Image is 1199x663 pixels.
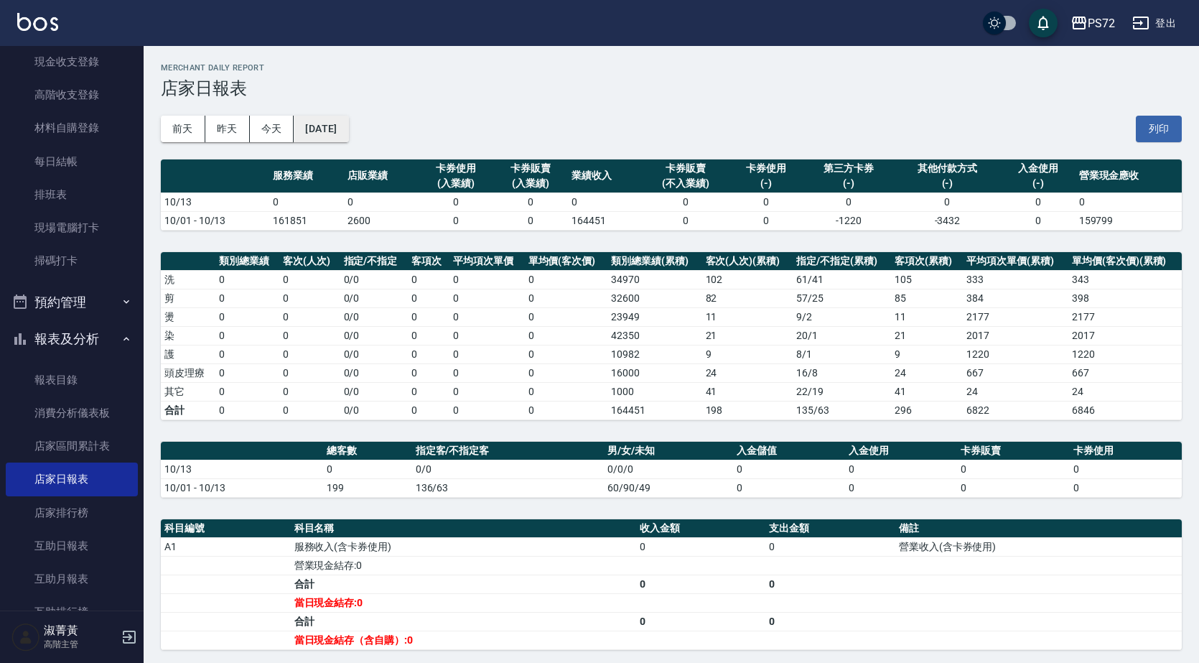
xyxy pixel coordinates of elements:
th: 卡券使用 [1070,442,1182,460]
th: 備註 [895,519,1182,538]
a: 店家區間累計表 [6,430,138,463]
td: 0 [323,460,411,478]
td: 0 [215,270,279,289]
a: 互助日報表 [6,529,138,562]
td: 0 [525,363,608,382]
td: 10982 [607,345,701,363]
th: 平均項次單價 [449,252,525,271]
td: 0 [729,193,803,211]
a: 每日結帳 [6,145,138,178]
button: 前天 [161,116,205,142]
td: 10/13 [161,193,269,211]
div: 卡券販賣 [646,161,725,176]
td: 0 [215,326,279,345]
div: (-) [897,176,997,191]
td: 9 [702,345,793,363]
td: 21 [891,326,963,345]
td: 2017 [1068,326,1182,345]
div: 入金使用 [1004,161,1072,176]
td: 0 [408,345,449,363]
td: 當日現金結存:0 [291,593,636,612]
td: 0 [408,363,449,382]
td: 384 [963,289,1068,307]
div: (-) [1004,176,1072,191]
td: 21 [702,326,793,345]
td: 0 [803,193,894,211]
th: 入金儲值 [733,442,845,460]
div: 卡券使用 [422,161,490,176]
td: 0 [525,401,608,419]
h5: 淑菁黃 [44,623,117,638]
td: 0 [215,363,279,382]
img: Logo [17,13,58,31]
h2: Merchant Daily Report [161,63,1182,73]
td: 0 [408,307,449,326]
th: 總客數 [323,442,411,460]
td: 0 [279,289,340,307]
th: 客次(人次)(累積) [702,252,793,271]
td: 0 [765,575,895,593]
a: 店家日報表 [6,463,138,496]
td: 0 [643,211,729,230]
td: 0 [449,307,525,326]
td: 2600 [344,211,419,230]
td: 0 / 0 [340,326,409,345]
td: 0 [525,307,608,326]
td: 0 / 0 [340,363,409,382]
td: 61 / 41 [793,270,891,289]
table: a dense table [161,252,1182,420]
td: 41 [702,382,793,401]
td: 剪 [161,289,215,307]
td: 2177 [1068,307,1182,326]
td: 24 [963,382,1068,401]
td: 667 [1068,363,1182,382]
td: 667 [963,363,1068,382]
td: 2177 [963,307,1068,326]
td: 0 [449,363,525,382]
p: 高階主管 [44,638,117,651]
img: Person [11,623,40,652]
td: 護 [161,345,215,363]
th: 指定/不指定(累積) [793,252,891,271]
td: 0 [1070,478,1182,497]
td: 服務收入(含卡券使用) [291,537,636,556]
td: 0 [408,289,449,307]
td: 0 [894,193,1000,211]
td: 159799 [1076,211,1182,230]
th: 科目名稱 [291,519,636,538]
button: PS72 [1065,9,1121,38]
td: 85 [891,289,963,307]
td: 0 [765,537,895,556]
td: 10/13 [161,460,323,478]
button: 列印 [1136,116,1182,142]
a: 排班表 [6,178,138,211]
td: 0/0/0 [604,460,733,478]
th: 客次(人次) [279,252,340,271]
td: 0 [408,270,449,289]
td: 0 [408,401,449,419]
td: 染 [161,326,215,345]
th: 單均價(客次價)(累積) [1068,252,1182,271]
td: 0/0 [412,460,604,478]
th: 類別總業績 [215,252,279,271]
th: 業績收入 [568,159,643,193]
td: 0 [525,270,608,289]
td: 0 [215,401,279,419]
td: 合計 [161,401,215,419]
td: 22 / 19 [793,382,891,401]
td: 0 [765,612,895,631]
a: 現金收支登錄 [6,45,138,78]
td: 60/90/49 [604,478,733,497]
td: 0 [636,537,766,556]
td: 0 [279,307,340,326]
td: 0 / 0 [340,345,409,363]
td: 0 [215,382,279,401]
th: 男/女/未知 [604,442,733,460]
td: 0 [493,211,568,230]
td: 333 [963,270,1068,289]
td: 營業現金結存:0 [291,556,636,575]
td: 0 [408,382,449,401]
td: 0 [525,345,608,363]
td: 0 [568,193,643,211]
td: 0 / 0 [340,289,409,307]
